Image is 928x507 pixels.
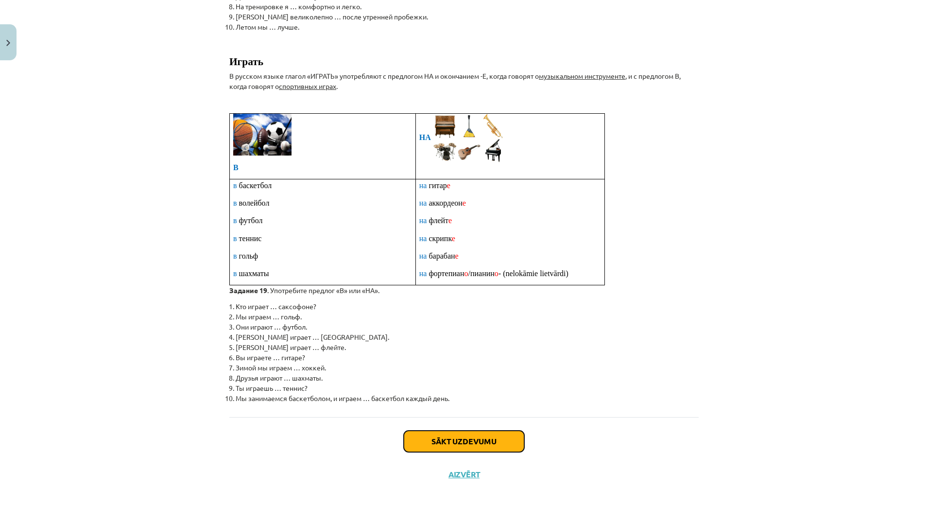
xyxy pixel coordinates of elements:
span: гитар [429,181,447,190]
span: в [233,269,237,278]
span: о [464,269,468,278]
span: на [419,269,427,278]
span: барабан [429,252,455,260]
img: Спорт — это жизнь | Газета "Справи сімейні" [233,114,292,156]
span: гольф [239,252,258,260]
li: [PERSON_NAME] играет … [GEOGRAPHIC_DATA]. [236,332,699,342]
img: icon-close-lesson-0947bae3869378f0d4975bcd49f059093ad1ed9edebbc8119c70593378902aed.svg [6,40,10,46]
span: Играть [229,56,263,68]
li: Мы играем … гольф. [236,312,699,322]
span: о [495,269,498,278]
span: В [233,163,239,172]
p: . Употребите предлог «В» или «НА». [229,285,699,296]
p: В русском языке глагол «ИГРАТЬ» употребляют с предлогом НА и окончанием -Е, когда говорят о , и с... [229,71,699,91]
span: е [455,252,459,260]
button: Sākt uzdevumu [404,431,524,452]
button: Aizvērt [446,470,482,479]
span: волейбол [239,199,270,207]
span: флейт [429,216,448,225]
span: в [233,181,237,190]
span: е [448,216,452,225]
span: е [452,234,455,243]
span: НА [419,133,431,141]
span: на [419,199,427,207]
li: Летом мы … лучше. [236,22,699,32]
span: е [447,181,450,190]
span: на [419,181,427,190]
li: Кто играет … саксофоне? [236,301,699,312]
span: - (nelokāmie lietvārdi) [498,269,568,278]
li: [PERSON_NAME] играет … флейте. [236,342,699,352]
li: Ты играешь … теннис? [236,383,699,393]
span: аккордеон [429,199,462,207]
strong: Задание 19 [229,286,267,295]
span: в [233,252,237,260]
li: Вы играете … гитаре? [236,352,699,363]
li: Друзья играют … шахматы. [236,373,699,383]
li: Зимой мы играем … хоккей. [236,363,699,373]
li: Они играют … футбол. [236,322,699,332]
span: в [233,199,237,207]
span: / [468,269,470,278]
span: пианин [470,269,495,278]
span: шахматы [239,269,269,278]
span: е [463,199,466,207]
li: [PERSON_NAME] великолепно … после утренней пробежки. [236,12,699,22]
li: Мы занимаемся баскетболом, и играем … баскетбол каждый день. [236,393,699,403]
span: фортепиан [429,269,464,278]
li: На тренировке я … комфортно и легко. [236,1,699,12]
span: на [419,234,427,243]
span: на [419,252,427,260]
span: в [233,216,237,225]
u: спортивных играх [279,82,336,90]
span: скрипк [429,234,451,243]
span: теннис [239,234,262,243]
span: баскетбол [239,181,272,190]
span: на [419,216,427,225]
span: футбол [239,216,263,225]
u: музыкальном инструменте [539,71,625,80]
span: в [233,234,237,243]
